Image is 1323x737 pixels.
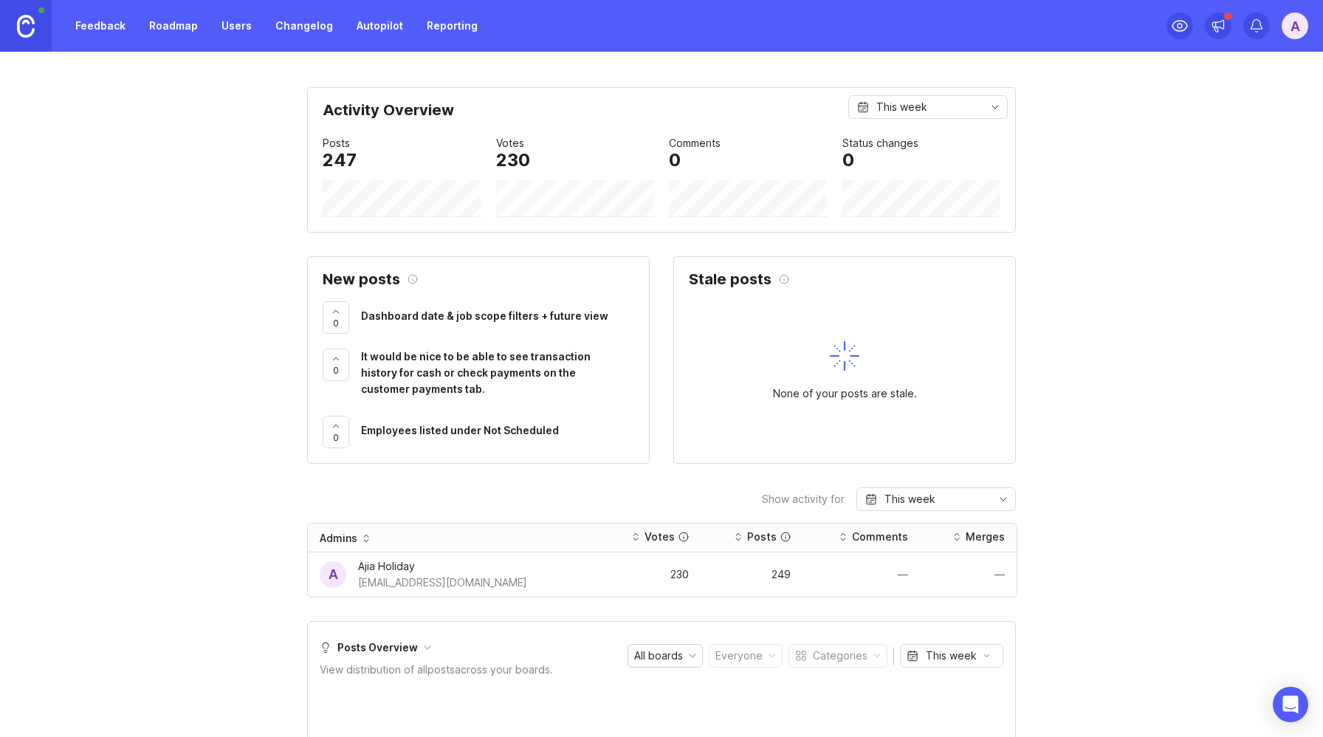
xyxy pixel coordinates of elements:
[320,662,553,678] div: View distribution of all posts across your boards.
[926,648,977,664] div: This week
[983,101,1007,113] svg: toggle icon
[932,569,1005,580] div: —
[966,529,1005,544] div: Merges
[1282,13,1308,39] button: A
[361,422,634,442] a: Employees listed under Not Scheduled
[348,13,412,39] a: Autopilot
[762,494,845,504] div: Show activity for
[333,317,339,329] span: 0
[323,103,1000,129] div: Activity Overview
[418,13,487,39] a: Reporting
[669,151,681,169] div: 0
[830,341,859,371] img: svg+xml;base64,PHN2ZyB3aWR0aD0iNDAiIGhlaWdodD0iNDAiIGZpbGw9Im5vbmUiIHhtbG5zPSJodHRwOi8vd3d3LnczLm...
[773,385,917,402] div: None of your posts are stale.
[496,151,530,169] div: 230
[323,135,350,151] div: Posts
[884,491,935,507] div: This week
[645,529,675,544] div: Votes
[715,648,763,664] div: Everyone
[323,349,349,381] button: 0
[992,493,1015,505] svg: toggle icon
[320,640,418,656] div: Posts Overview
[323,151,357,169] div: 247
[977,650,997,662] svg: toggle icon
[689,272,772,287] h2: Stale posts
[320,531,357,546] div: Admins
[842,135,918,151] div: Status changes
[876,99,927,115] div: This week
[140,13,207,39] a: Roadmap
[852,529,908,544] div: Comments
[1273,687,1308,722] div: Open Intercom Messenger
[747,529,777,544] div: Posts
[813,648,867,664] div: Categories
[361,424,559,436] span: Employees listed under Not Scheduled
[358,575,527,591] div: [EMAIL_ADDRESS][DOMAIN_NAME]
[610,569,689,580] div: 230
[323,272,400,287] h2: New posts
[267,13,342,39] a: Changelog
[323,301,349,334] button: 0
[669,135,721,151] div: Comments
[320,561,346,588] div: A
[361,309,608,322] span: Dashboard date & job scope filters + future view
[358,558,527,575] div: Ajia Holiday
[361,349,634,401] a: It would be nice to be able to see transaction history for cash or check payments on the customer...
[333,431,339,444] span: 0
[496,135,524,151] div: Votes
[323,416,349,448] button: 0
[213,13,261,39] a: Users
[333,364,339,377] span: 0
[712,569,791,580] div: 249
[66,13,134,39] a: Feedback
[361,308,634,328] a: Dashboard date & job scope filters + future view
[361,350,591,395] span: It would be nice to be able to see transaction history for cash or check payments on the customer...
[842,151,854,169] div: 0
[17,15,35,38] img: Canny Home
[634,648,683,664] div: All boards
[814,569,908,580] div: —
